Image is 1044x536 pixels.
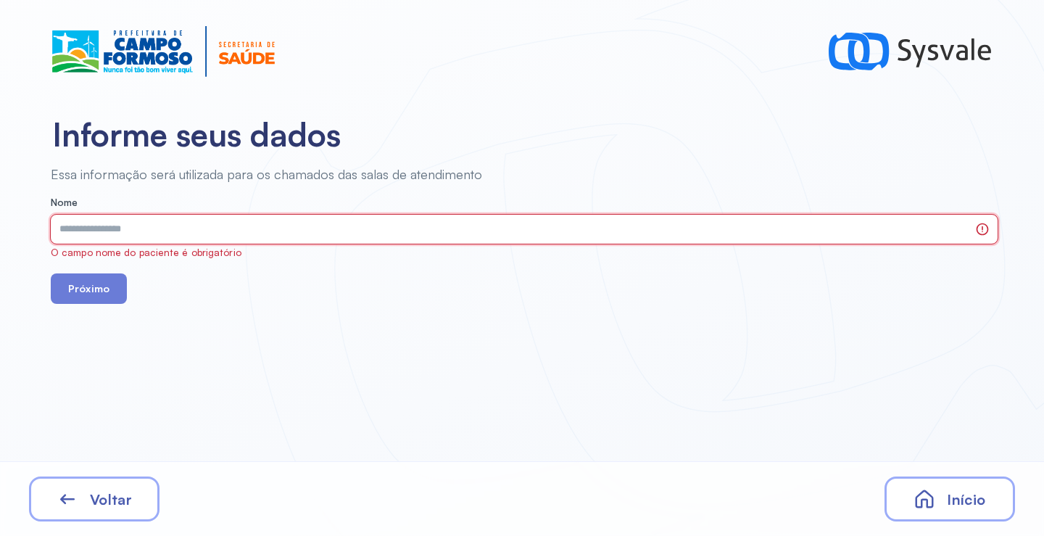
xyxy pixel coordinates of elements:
[829,26,992,77] img: logo-sysvale.svg
[947,490,985,508] span: Início
[51,196,78,208] span: Nome
[52,26,275,77] img: Logotipo do estabelecimento
[51,273,127,304] button: Próximo
[90,490,132,508] span: Voltar
[52,115,992,154] h2: Informe seus dados
[51,166,1041,183] div: Essa informação será utilizada para os chamados das salas de atendimento
[51,247,998,259] div: O campo nome do paciente é obrigatório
